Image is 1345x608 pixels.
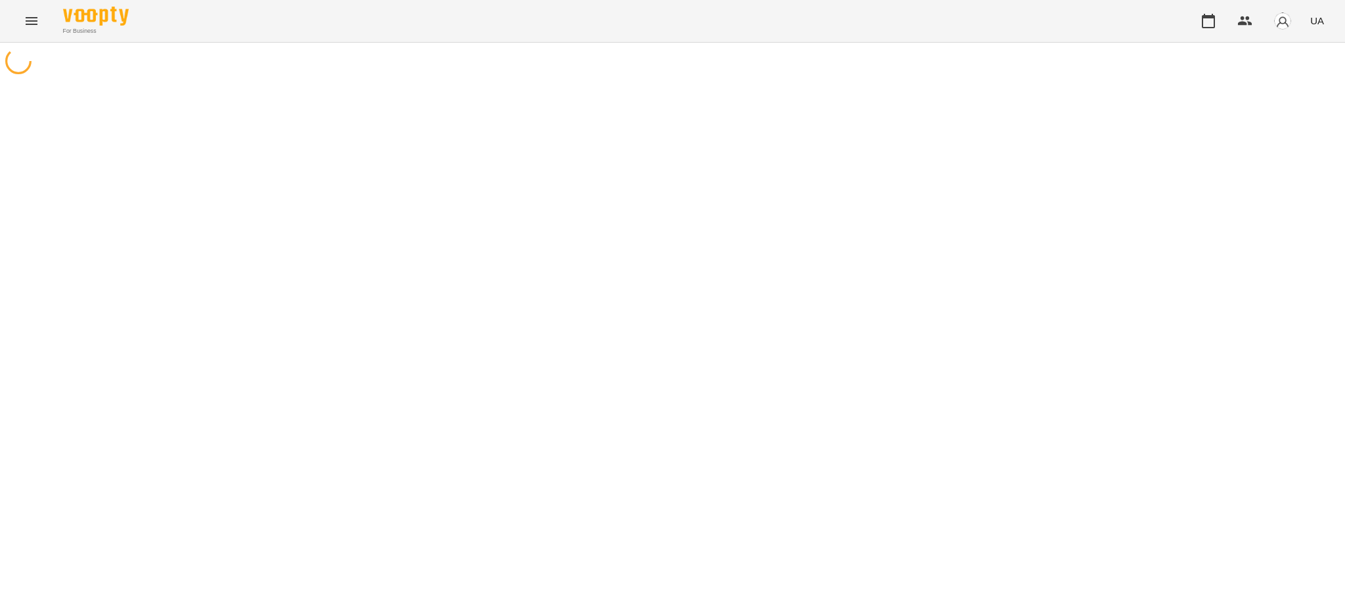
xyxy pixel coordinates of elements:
span: UA [1310,14,1324,28]
button: Menu [16,5,47,37]
img: Voopty Logo [63,7,129,26]
button: UA [1305,9,1329,33]
span: For Business [63,27,129,35]
img: avatar_s.png [1273,12,1292,30]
